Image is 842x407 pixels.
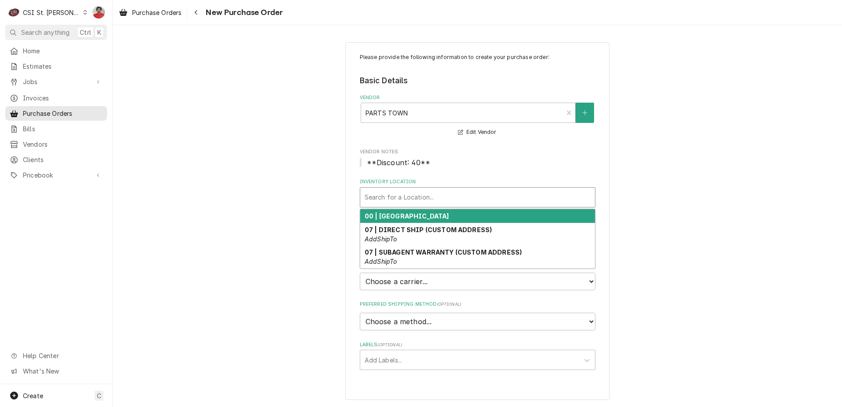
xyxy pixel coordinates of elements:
p: Please provide the following information to create your purchase order: [360,53,595,61]
span: New Purchase Order [203,7,283,18]
span: Invoices [23,93,103,103]
span: What's New [23,366,102,376]
div: Labels [360,341,595,370]
a: Purchase Orders [115,5,185,20]
svg: Create New Vendor [582,110,587,116]
div: Preferred Shipping Carrier [360,260,595,290]
strong: 07 | SUBAGENT WARRANTY (CUSTOM ADDRESS) [365,248,522,256]
em: AddShipTo [365,235,397,243]
a: Bills [5,122,107,136]
div: C [8,6,20,18]
span: Clients [23,155,103,164]
strong: 07 | DIRECT SHIP (CUSTOM ADDRESS) [365,226,492,233]
label: Inventory Location [360,178,595,185]
span: ( optional ) [437,302,462,307]
a: Go to Pricebook [5,168,107,182]
span: Vendor Notes [360,148,595,155]
button: Navigate back [189,5,203,19]
label: Labels [360,341,595,348]
span: Purchase Orders [132,8,181,17]
div: CSI St. Louis's Avatar [8,6,20,18]
span: Home [23,46,103,55]
a: Estimates [5,59,107,74]
button: Edit Vendor [457,127,498,138]
span: Jobs [23,77,89,86]
div: Purchase Order Create/Update Form [360,53,595,370]
a: Home [5,44,107,58]
span: Ctrl [80,28,91,37]
a: Purchase Orders [5,106,107,121]
span: Pricebook [23,170,89,180]
em: AddShipTo [365,258,397,265]
div: Vendor Notes [360,148,595,167]
button: Search anythingCtrlK [5,25,107,40]
span: C [97,391,101,400]
label: Vendor [360,94,595,101]
div: Nicholas Faubert's Avatar [92,6,105,18]
span: ( optional ) [377,342,402,347]
strong: 00 | [GEOGRAPHIC_DATA] [365,212,449,220]
button: Create New Vendor [576,103,594,123]
div: Inventory Location [360,178,595,207]
a: Invoices [5,91,107,105]
a: Go to What's New [5,364,107,378]
div: Preferred Shipping Method [360,301,595,330]
legend: Basic Details [360,75,595,86]
div: Purchase Order Create/Update [345,42,609,400]
span: Vendor Notes [360,157,595,168]
span: Help Center [23,351,102,360]
div: NF [92,6,105,18]
a: Go to Help Center [5,348,107,363]
span: Vendors [23,140,103,149]
span: Search anything [21,28,70,37]
span: Estimates [23,62,103,71]
div: Vendor [360,94,595,138]
span: Purchase Orders [23,109,103,118]
span: Create [23,392,43,400]
span: Bills [23,124,103,133]
a: Vendors [5,137,107,152]
label: Preferred Shipping Method [360,301,595,308]
a: Go to Jobs [5,74,107,89]
span: K [97,28,101,37]
a: Clients [5,152,107,167]
div: CSI St. [PERSON_NAME] [23,8,80,17]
